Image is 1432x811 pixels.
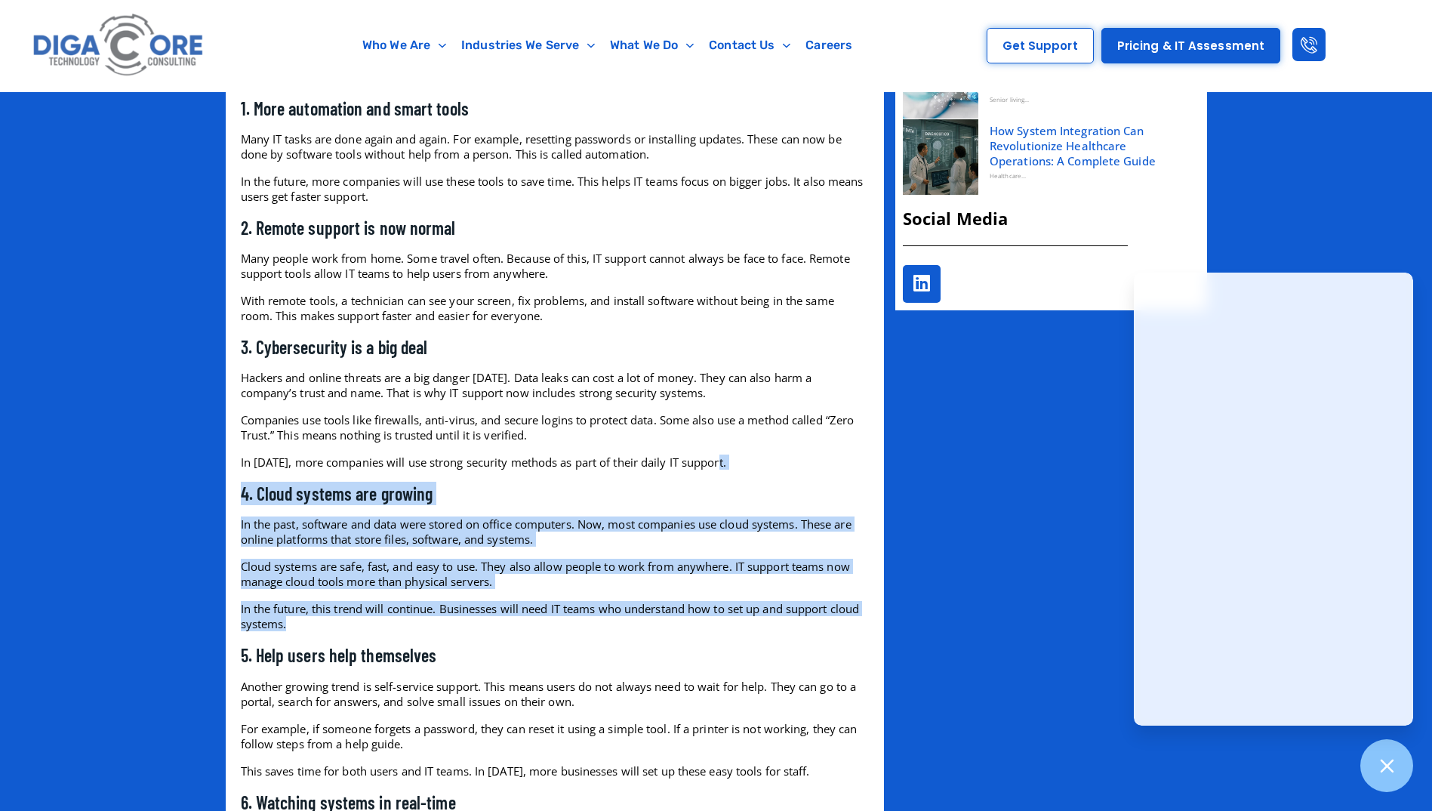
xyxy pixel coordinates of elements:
[355,28,454,63] a: Who We Are
[241,763,869,779] p: This saves time for both users and IT teams. In [DATE], more businesses will set up these easy to...
[241,251,869,281] p: Many people work from home. Some travel often. Because of this, IT support cannot always be face ...
[241,293,869,323] p: With remote tools, a technician can see your screen, fix problems, and install software without b...
[241,174,869,204] p: In the future, more companies will use these tools to save time. This helps IT teams focus on big...
[1101,28,1280,63] a: Pricing & IT Assessment
[241,679,869,709] p: Another growing trend is self-service support. This means users do not always need to wait for he...
[241,97,869,120] h3: 1. More automation and smart tools
[29,8,209,84] img: Digacore logo 1
[990,92,1188,107] div: Senior living...
[241,559,869,589] p: Cloud systems are safe, fast, and easy to use. They also allow people to work from anywhere. IT s...
[241,517,869,547] p: In the past, software and data were stored on office computers. Now, most companies use cloud sys...
[241,721,869,751] p: For example, if someone forgets a password, they can reset it using a simple tool. If a printer i...
[241,412,869,443] p: Companies use tools like firewalls, anti-virus, and secure logins to protect data. Some also use ...
[454,28,602,63] a: Industries We Serve
[241,335,869,359] h3: 3. Cybersecurity is a big deal
[241,601,869,631] p: In the future, this trend will continue. Businesses will need IT teams who understand how to set ...
[903,43,978,119] img: User Onboarding and Offboarding in Healthcare IT Security
[990,168,1188,183] div: Healthcare...
[282,28,933,63] nav: Menu
[701,28,798,63] a: Contact Us
[1134,273,1413,726] iframe: Chatgenie Messenger
[903,210,1199,227] h2: Social Media
[241,370,869,400] p: Hackers and online threats are a big danger [DATE]. Data leaks can cost a lot of money. They can ...
[798,28,860,63] a: Careers
[1117,40,1264,51] span: Pricing & IT Assessment
[903,119,978,195] img: How System Integration Can Revolutionize Healthcare Operations
[241,216,869,239] h3: 2. Remote support is now normal
[1002,40,1078,51] span: Get Support
[241,482,869,505] h3: 4. Cloud systems are growing
[987,28,1094,63] a: Get Support
[241,131,869,162] p: Many IT tasks are done again and again. For example, resetting passwords or installing updates. T...
[990,123,1188,168] a: How System Integration Can Revolutionize Healthcare Operations: A Complete Guide
[602,28,701,63] a: What We Do
[990,47,1188,92] a: How User Onboarding & Offboarding Services Strengthen IT Security in Healthcare
[241,643,869,667] h3: 5. Help users help themselves
[241,455,869,470] p: In [DATE], more companies will use strong security methods as part of their daily IT support.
